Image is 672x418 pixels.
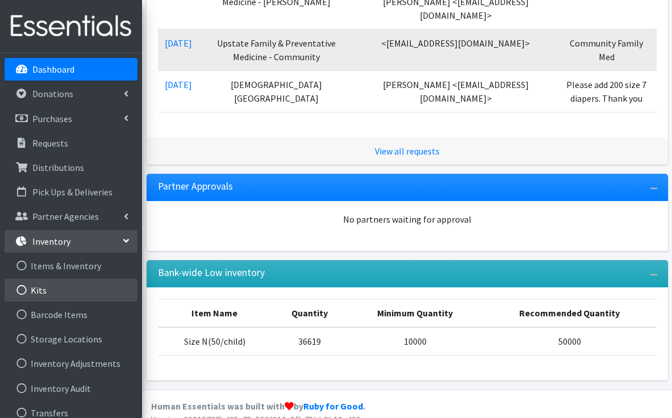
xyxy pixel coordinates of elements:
[32,88,73,99] p: Donations
[32,137,68,149] p: Requests
[5,7,137,45] img: HumanEssentials
[199,71,355,112] td: [DEMOGRAPHIC_DATA][GEOGRAPHIC_DATA]
[303,400,363,412] a: Ruby for Good
[5,82,137,105] a: Donations
[5,328,137,350] a: Storage Locations
[557,30,656,71] td: Community Family Med
[158,299,272,328] th: Item Name
[32,186,112,198] p: Pick Ups & Deliveries
[5,352,137,375] a: Inventory Adjustments
[151,400,365,412] strong: Human Essentials was built with by .
[158,267,265,279] h3: Bank-wide Low inventory
[483,299,656,328] th: Recommended Quantity
[348,327,483,356] td: 10000
[32,236,70,247] p: Inventory
[32,211,99,222] p: Partner Agencies
[354,30,557,71] td: <[EMAIL_ADDRESS][DOMAIN_NAME]>
[354,71,557,112] td: [PERSON_NAME] <[EMAIL_ADDRESS][DOMAIN_NAME]>
[158,212,657,226] div: No partners waiting for approval
[5,279,137,302] a: Kits
[5,132,137,154] a: Requests
[5,107,137,130] a: Purchases
[32,64,74,75] p: Dashboard
[5,205,137,228] a: Partner Agencies
[5,181,137,203] a: Pick Ups & Deliveries
[5,254,137,277] a: Items & Inventory
[158,327,272,356] td: Size N(50/child)
[32,113,72,124] p: Purchases
[272,299,348,328] th: Quantity
[199,30,355,71] td: Upstate Family & Preventative Medicine - Community
[272,327,348,356] td: 36619
[348,299,483,328] th: Minimum Quantity
[165,79,192,90] a: [DATE]
[5,303,137,326] a: Barcode Items
[165,37,192,49] a: [DATE]
[375,145,440,157] a: View all requests
[5,156,137,179] a: Distributions
[5,58,137,81] a: Dashboard
[483,327,656,356] td: 50000
[158,181,233,193] h3: Partner Approvals
[557,71,656,112] td: Please add 200 size 7 diapers. Thank you
[5,230,137,253] a: Inventory
[32,162,84,173] p: Distributions
[5,377,137,400] a: Inventory Audit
